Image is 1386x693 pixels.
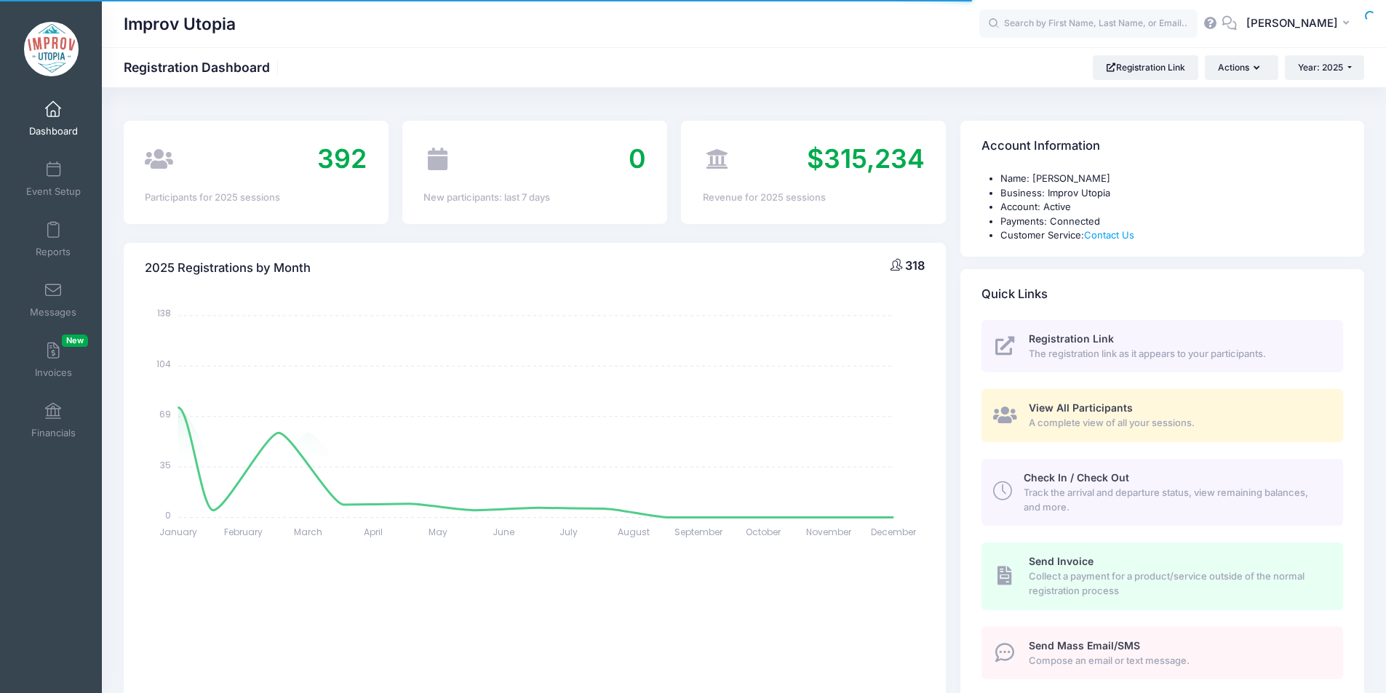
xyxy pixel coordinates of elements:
[29,125,78,137] span: Dashboard
[1246,15,1338,31] span: [PERSON_NAME]
[981,389,1343,442] a: View All Participants A complete view of all your sessions.
[703,191,925,205] div: Revenue for 2025 sessions
[19,395,88,446] a: Financials
[905,258,925,273] span: 318
[981,459,1343,526] a: Check In / Check Out Track the arrival and departure status, view remaining balances, and more.
[35,366,72,379] span: Invoices
[62,335,88,347] span: New
[317,143,367,175] span: 392
[1029,555,1094,567] span: Send Invoice
[294,526,322,538] tspan: March
[1029,654,1326,668] span: Compose an email or text message.
[981,542,1343,609] a: Send Invoice Collect a payment for a product/service outside of the normal registration process
[559,526,578,538] tspan: July
[1298,62,1343,73] span: Year: 2025
[674,526,723,538] tspan: September
[1000,200,1343,215] li: Account: Active
[19,335,88,385] a: InvoicesNew
[364,526,383,538] tspan: April
[19,153,88,204] a: Event Setup
[981,320,1343,373] a: Registration Link The registration link as it appears to your participants.
[871,526,917,538] tspan: December
[1000,172,1343,186] li: Name: [PERSON_NAME]
[493,526,514,538] tspan: June
[981,626,1343,679] a: Send Mass Email/SMS Compose an email or text message.
[1000,228,1343,243] li: Customer Service:
[423,191,645,205] div: New participants: last 7 days
[1029,401,1133,414] span: View All Participants
[156,357,171,369] tspan: 104
[1237,7,1364,41] button: [PERSON_NAME]
[1029,639,1140,652] span: Send Mass Email/SMS
[145,191,367,205] div: Participants for 2025 sessions
[26,185,81,198] span: Event Setup
[1093,55,1198,80] a: Registration Link
[746,526,782,538] tspan: October
[124,7,236,41] h1: Improv Utopia
[19,214,88,265] a: Reports
[1029,332,1114,345] span: Registration Link
[1000,186,1343,201] li: Business: Improv Utopia
[1205,55,1278,80] button: Actions
[807,143,925,175] span: $315,234
[19,274,88,325] a: Messages
[1029,416,1326,430] span: A complete view of all your sessions.
[157,307,171,319] tspan: 138
[981,273,1048,315] h4: Quick Links
[1285,55,1364,80] button: Year: 2025
[979,9,1198,39] input: Search by First Name, Last Name, or Email...
[159,526,197,538] tspan: January
[1084,229,1134,241] a: Contact Us
[160,458,171,470] tspan: 35
[19,93,88,144] a: Dashboard
[124,60,282,75] h1: Registration Dashboard
[1029,347,1326,361] span: The registration link as it appears to your participants.
[1000,215,1343,229] li: Payments: Connected
[159,408,171,420] tspan: 69
[806,526,852,538] tspan: November
[1029,569,1326,598] span: Collect a payment for a product/service outside of the normal registration process
[31,427,76,439] span: Financials
[1024,486,1326,514] span: Track the arrival and departure status, view remaining balances, and more.
[24,22,79,76] img: Improv Utopia
[165,509,171,521] tspan: 0
[36,246,71,258] span: Reports
[629,143,646,175] span: 0
[981,126,1100,167] h4: Account Information
[618,526,650,538] tspan: August
[429,526,448,538] tspan: May
[30,306,76,319] span: Messages
[145,247,311,289] h4: 2025 Registrations by Month
[224,526,263,538] tspan: February
[1024,471,1129,484] span: Check In / Check Out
